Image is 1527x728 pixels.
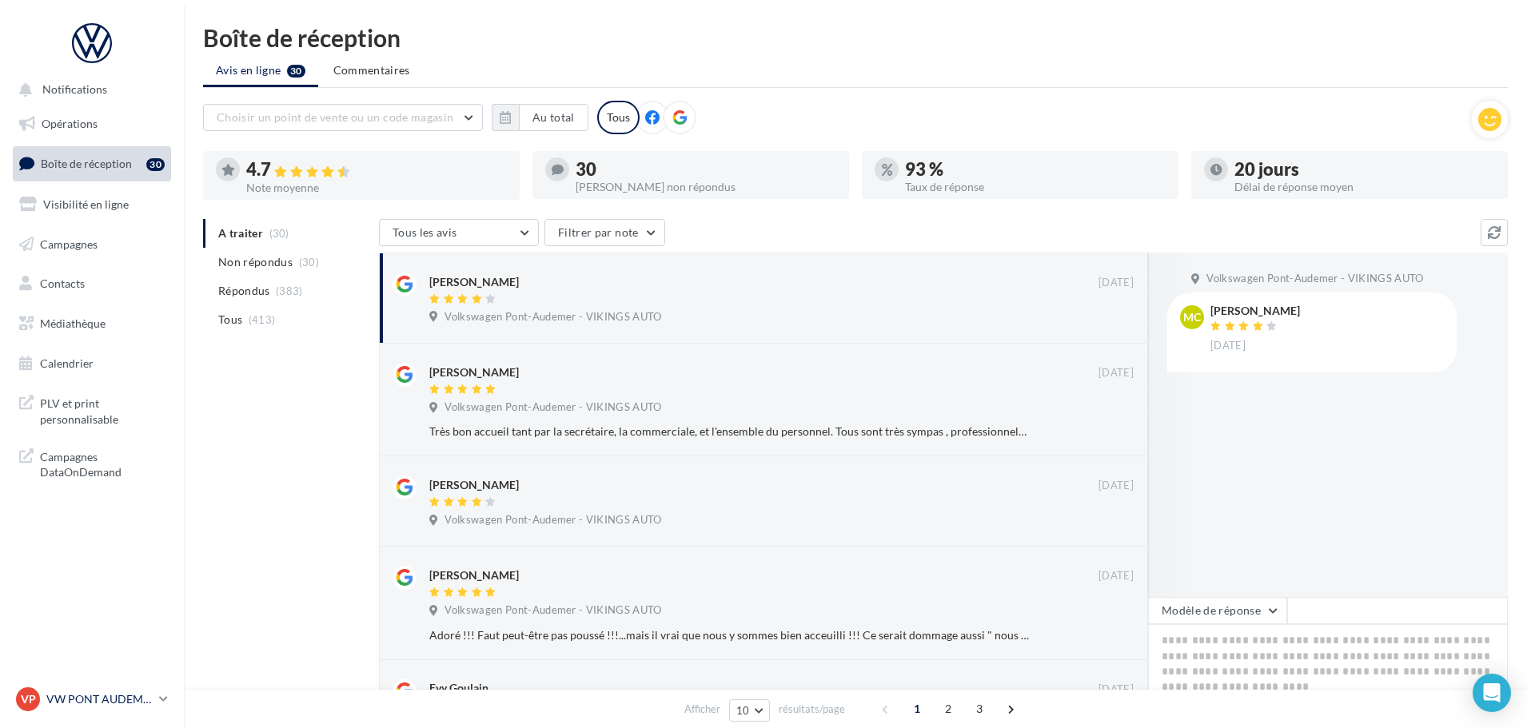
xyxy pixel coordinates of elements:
[519,104,588,131] button: Au total
[333,62,410,78] span: Commentaires
[1206,272,1423,286] span: Volkswagen Pont-Audemer - VIKINGS AUTO
[576,161,836,178] div: 30
[218,312,242,328] span: Tous
[10,107,174,141] a: Opérations
[41,157,132,170] span: Boîte de réception
[1098,479,1134,493] span: [DATE]
[736,704,750,717] span: 10
[1098,276,1134,290] span: [DATE]
[40,446,165,480] span: Campagnes DataOnDemand
[276,284,303,297] span: (383)
[445,513,661,527] span: Volkswagen Pont-Audemer - VIKINGS AUTO
[1234,161,1495,178] div: 20 jours
[904,696,930,722] span: 1
[10,347,174,380] a: Calendrier
[10,307,174,340] a: Médiathèque
[1234,181,1495,193] div: Délai de réponse moyen
[10,188,174,221] a: Visibilité en ligne
[40,392,165,427] span: PLV et print personnalisable
[445,400,661,415] span: Volkswagen Pont-Audemer - VIKINGS AUTO
[203,104,483,131] button: Choisir un point de vente ou un code magasin
[905,161,1166,178] div: 93 %
[10,228,174,261] a: Campagnes
[40,276,85,290] span: Contacts
[379,219,539,246] button: Tous les avis
[1148,597,1287,624] button: Modèle de réponse
[40,356,94,370] span: Calendrier
[905,181,1166,193] div: Taux de réponse
[40,316,106,330] span: Médiathèque
[10,267,174,300] a: Contacts
[1098,569,1134,583] span: [DATE]
[429,274,519,290] div: [PERSON_NAME]
[42,83,107,97] span: Notifications
[40,237,98,250] span: Campagnes
[1183,309,1201,325] span: MC
[21,691,36,707] span: VP
[597,101,640,134] div: Tous
[967,696,992,722] span: 3
[249,313,276,326] span: (413)
[393,225,457,239] span: Tous les avis
[576,181,836,193] div: [PERSON_NAME] non répondus
[218,283,270,299] span: Répondus
[42,117,98,130] span: Opérations
[429,477,519,493] div: [PERSON_NAME]
[684,702,720,717] span: Afficher
[429,567,519,583] div: [PERSON_NAME]
[1473,674,1511,712] div: Open Intercom Messenger
[429,627,1030,643] div: Adoré !!! Faut peut-être pas poussé !!!...mais il vrai que nous y sommes bien acceuilli !!! Ce se...
[1210,305,1300,316] div: [PERSON_NAME]
[1098,366,1134,380] span: [DATE]
[10,386,174,433] a: PLV et print personnalisable
[429,424,1030,440] div: Très bon accueil tant par la secrétaire, la commerciale, et l'ensemble du personnel. Tous sont tr...
[43,197,129,211] span: Visibilité en ligne
[492,104,588,131] button: Au total
[217,110,453,124] span: Choisir un point de vente ou un code magasin
[544,219,665,246] button: Filtrer par note
[445,310,661,324] span: Volkswagen Pont-Audemer - VIKINGS AUTO
[146,158,165,171] div: 30
[429,364,519,380] div: [PERSON_NAME]
[729,699,770,722] button: 10
[203,26,1508,50] div: Boîte de réception
[429,680,488,696] div: Evy Goulain
[299,256,319,269] span: (30)
[246,161,507,179] div: 4.7
[445,603,661,618] span: Volkswagen Pont-Audemer - VIKINGS AUTO
[218,254,293,270] span: Non répondus
[935,696,961,722] span: 2
[10,440,174,487] a: Campagnes DataOnDemand
[779,702,845,717] span: résultats/page
[246,182,507,193] div: Note moyenne
[1210,339,1246,353] span: [DATE]
[46,691,153,707] p: VW PONT AUDEMER
[13,684,171,714] a: VP VW PONT AUDEMER
[10,146,174,181] a: Boîte de réception30
[1098,682,1134,697] span: [DATE]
